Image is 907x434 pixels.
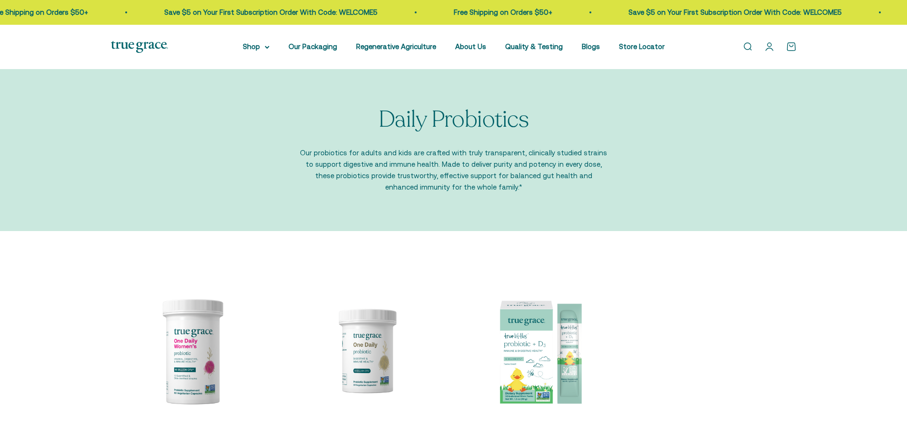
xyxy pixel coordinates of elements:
a: Quality & Testing [505,42,563,50]
p: Save $5 on Your First Subscription Order With Code: WELCOME5 [164,7,378,18]
a: Store Locator [619,42,665,50]
a: Blogs [582,42,600,50]
summary: Shop [243,41,269,52]
a: About Us [455,42,486,50]
a: Free Shipping on Orders $50+ [454,8,552,16]
img: Daily Probiotic forDigestive and Immune Support:* - 90 Billion CFU at time of manufacturing (30 B... [285,269,448,432]
a: Our Packaging [289,42,337,50]
img: Vitamin D is essential for your little one’s development and immune health, and it can be tricky ... [459,269,622,432]
p: Daily Probiotics [379,107,528,132]
a: Regenerative Agriculture [356,42,436,50]
p: Our probiotics for adults and kids are crafted with truly transparent, clinically studied strains... [299,147,608,193]
p: Save $5 on Your First Subscription Order With Code: WELCOME5 [628,7,842,18]
img: Daily Probiotic for Women's Vaginal, Digestive, and Immune Support* - 90 Billion CFU at time of m... [111,269,274,432]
